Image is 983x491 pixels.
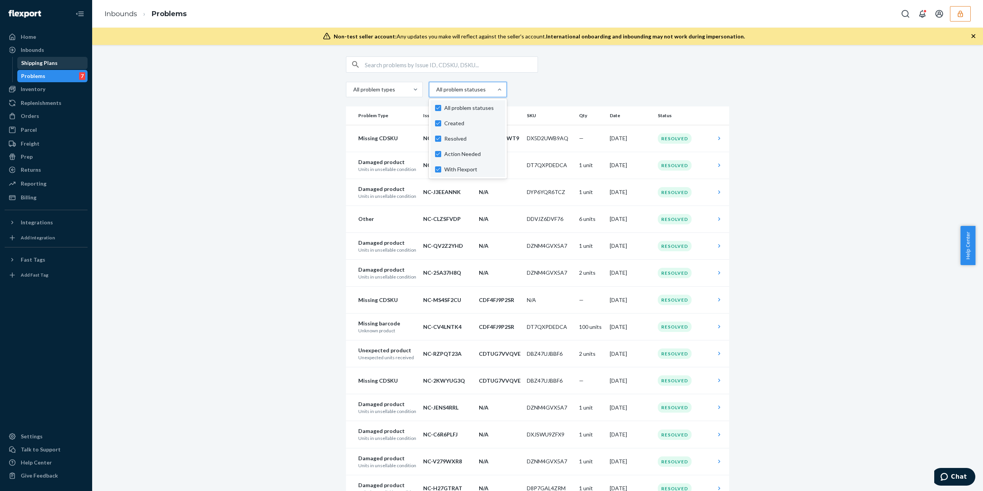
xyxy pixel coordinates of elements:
[358,320,417,327] p: Missing barcode
[358,134,417,142] p: Missing CDSKU
[607,106,655,125] th: Date
[358,435,417,441] p: Units in unsellable condition
[658,187,692,197] div: Resolved
[5,97,88,109] a: Replenishments
[479,458,521,465] p: N/A
[21,59,58,67] div: Shipping Plans
[607,206,655,232] td: [DATE]
[607,448,655,475] td: [DATE]
[658,214,692,224] div: Resolved
[423,242,473,250] p: NC-QV2Z2YHD
[579,377,584,384] span: —
[607,125,655,152] td: [DATE]
[576,314,607,340] td: 100 units
[960,226,975,265] button: Help Center
[358,239,417,247] p: Damaged product
[524,206,576,232] td: DDVJZ6DVF76
[444,135,501,143] span: Resolved
[21,72,45,80] div: Problems
[479,242,521,250] p: N/A
[579,135,584,141] span: —
[358,427,417,435] p: Damaged product
[546,33,745,40] span: International onboarding and inbounding may not work during impersonation.
[444,166,501,173] span: With Flexport
[607,179,655,206] td: [DATE]
[21,433,43,440] div: Settings
[423,323,473,331] p: NC-CV4LNTK4
[17,70,88,82] a: Problems7
[423,188,473,196] p: NC-J3EEANNK
[479,377,521,385] p: CDTUG7VVQVE
[524,287,576,314] td: N/A
[423,296,473,304] p: NC-MS4SF2CU
[5,232,88,244] a: Add Integration
[5,151,88,163] a: Prep
[420,106,476,125] th: Issue ID
[607,287,655,314] td: [DATE]
[898,6,913,22] button: Open Search Box
[21,153,33,161] div: Prep
[21,112,39,120] div: Orders
[8,10,41,18] img: Flexport logo
[607,367,655,394] td: [DATE]
[576,421,607,448] td: 1 unit
[358,377,417,385] p: Missing CDSKU
[423,458,473,465] p: NC-V279WXR8
[658,402,692,413] div: Resolved
[5,44,88,56] a: Inbounds
[5,83,88,95] a: Inventory
[435,86,436,93] input: All problem statusesAll problem statusesCreatedResolvedAction NeededWith Flexport
[423,269,473,277] p: NC-25A37H8Q
[21,85,45,93] div: Inventory
[21,272,48,278] div: Add Fast Tag
[576,179,607,206] td: 1 unit
[479,431,521,438] p: N/A
[607,152,655,179] td: [DATE]
[479,269,521,277] p: N/A
[5,216,88,229] button: Integrations
[358,247,417,253] p: Units in unsellable condition
[5,254,88,266] button: Fast Tags
[358,354,417,361] p: Unexpected units received
[576,152,607,179] td: 1 unit
[655,106,712,125] th: Status
[479,323,521,331] p: CDF4FJ9P2SR
[5,469,88,482] button: Give Feedback
[658,241,692,251] div: Resolved
[576,232,607,259] td: 1 unit
[524,152,576,179] td: DT7QXPDEDCA
[21,446,61,453] div: Talk to Support
[21,180,46,187] div: Reporting
[5,177,88,190] a: Reporting
[479,350,521,358] p: CDTUG7VVQVE
[524,448,576,475] td: DZNM4GVX5A7
[21,194,36,201] div: Billing
[932,6,947,22] button: Open account menu
[423,215,473,223] p: NC-CLZSFVDP
[423,134,473,142] p: NC-BS8G42K8
[17,57,88,69] a: Shipping Plans
[607,340,655,367] td: [DATE]
[524,106,576,125] th: SKU
[524,394,576,421] td: DZNM4GVX5A7
[658,268,692,278] div: Resolved
[576,259,607,286] td: 2 units
[423,377,473,385] p: NC-2KWYUG3Q
[152,10,187,18] a: Problems
[21,140,40,148] div: Freight
[524,259,576,286] td: DZNM4GVX5A7
[524,421,576,448] td: DXJSWU9ZFX9
[104,10,137,18] a: Inbounds
[358,158,417,166] p: Damaged product
[98,3,193,25] ol: breadcrumbs
[607,232,655,259] td: [DATE]
[358,462,417,469] p: Units in unsellable condition
[479,404,521,411] p: N/A
[423,404,473,411] p: NC-JENS4RRL
[365,57,538,72] input: Search problems by Issue ID, CDSKU, DSKU...
[658,133,692,144] div: Resolved
[352,86,353,93] input: All problem types
[479,188,521,196] p: N/A
[21,46,44,54] div: Inbounds
[934,468,975,487] iframe: Opens a widget where you can chat to one of our agents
